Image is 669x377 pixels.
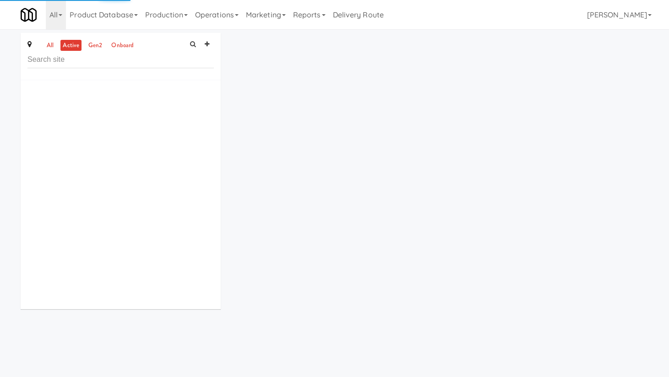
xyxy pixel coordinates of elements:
[86,40,104,51] a: gen2
[44,40,56,51] a: all
[109,40,136,51] a: onboard
[60,40,82,51] a: active
[27,51,214,68] input: Search site
[21,7,37,23] img: Micromart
